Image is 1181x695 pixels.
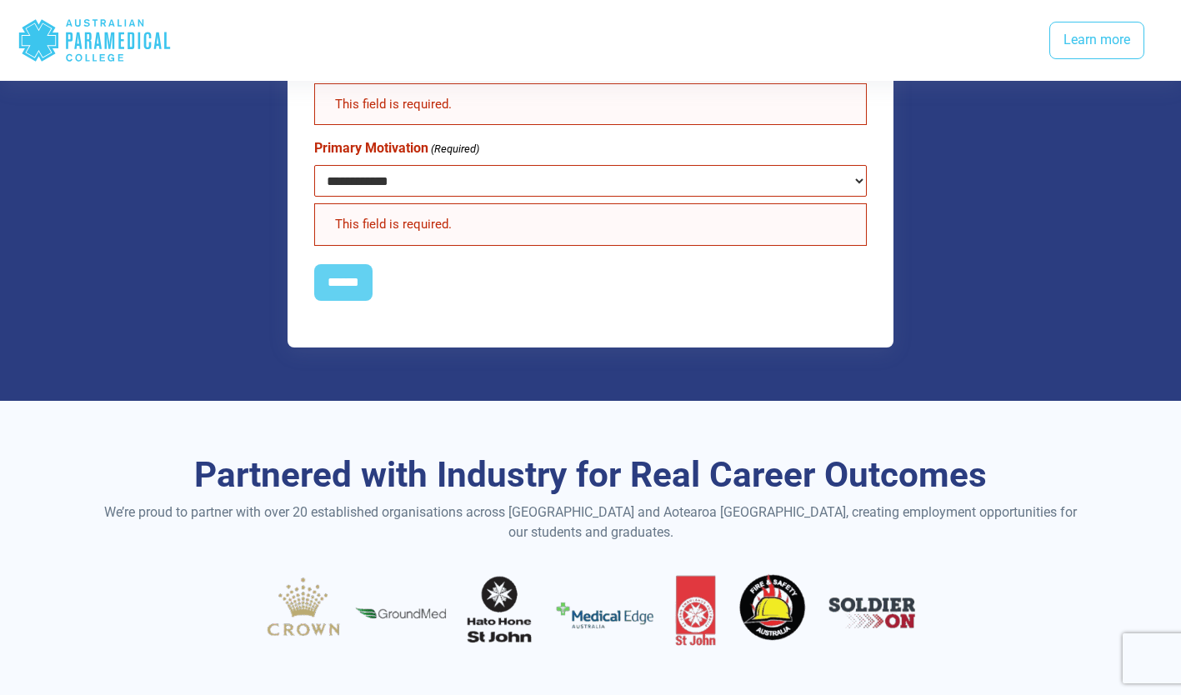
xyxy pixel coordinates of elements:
[314,83,868,125] div: This field is required.
[103,502,1078,542] p: We’re proud to partner with over 20 established organisations across [GEOGRAPHIC_DATA] and Aotear...
[18,13,172,67] div: Australian Paramedical College
[1049,22,1144,60] a: Learn more
[429,141,479,157] span: (Required)
[314,203,868,245] div: This field is required.
[103,454,1078,497] h3: Partnered with Industry for Real Career Outcomes
[314,138,479,158] label: Primary Motivation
